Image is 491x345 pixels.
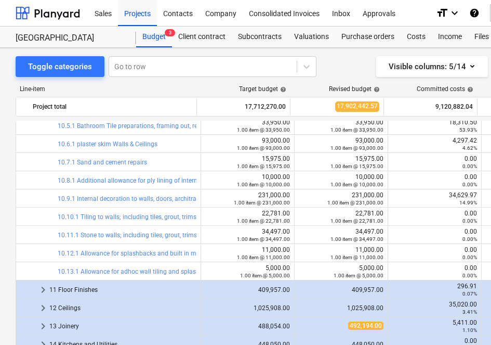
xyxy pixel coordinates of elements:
[165,29,175,36] span: 3
[240,273,290,278] small: 1.00 item @ 5,000.00
[392,210,477,224] div: 0.00
[299,137,383,151] div: 93,000.00
[376,56,488,77] button: Visible columns:5/14
[205,228,290,242] div: 34,497.00
[58,140,157,148] a: 10.6.1 plaster skim Walls & Ceilings
[237,236,290,242] small: 1.00 item @ 34,497.00
[392,264,477,279] div: 0.00
[205,210,290,224] div: 22,781.00
[205,323,290,330] div: 488,054.00
[205,286,290,293] div: 409,957.00
[49,318,196,335] div: 13 Joinery
[237,182,290,187] small: 1.00 item @ 10,000.00
[37,284,49,296] span: keyboard_arrow_right
[392,191,477,206] div: 34,629.97
[299,155,383,170] div: 15,975.00
[205,173,290,188] div: 10,000.00
[462,182,477,187] small: 0.00%
[205,119,290,133] div: 33,950.00
[462,236,477,242] small: 0.00%
[330,254,383,260] small: 1.00 item @ 11,000.00
[392,155,477,170] div: 0.00
[392,119,477,133] div: 18,310.50
[392,246,477,261] div: 0.00
[392,137,477,151] div: 4,297.42
[37,320,49,333] span: keyboard_arrow_right
[136,27,172,47] a: Budget3
[389,60,475,73] div: Visible columns : 5/14
[330,163,383,169] small: 1.00 item @ 15,975.00
[299,304,383,312] div: 1,025,908.00
[205,246,290,261] div: 11,000.00
[239,85,286,93] div: Target budget
[299,173,383,188] div: 10,000.00
[205,155,290,170] div: 15,975.00
[37,302,49,314] span: keyboard_arrow_right
[436,7,448,19] i: format_size
[439,295,491,345] iframe: Chat Widget
[58,268,282,275] a: 10.13.1 Allowance for adhoc wall tiling and splashbacks to back of house areas
[392,301,477,315] div: 35,020.00
[392,228,477,242] div: 0.00
[299,119,383,133] div: 33,950.00
[201,98,286,115] div: 17,712,270.00
[417,85,473,93] div: Committed costs
[49,300,196,316] div: 12 Ceilings
[33,98,192,115] div: Project total
[392,283,477,297] div: 296.91
[205,264,290,279] div: 5,000.00
[172,27,232,47] div: Client contract
[462,273,477,278] small: 0.00%
[465,86,473,93] span: help
[432,27,468,47] a: Income
[330,127,383,133] small: 1.00 item @ 33,950.00
[459,200,477,206] small: 14.99%
[329,85,380,93] div: Revised budget
[392,173,477,188] div: 0.00
[371,86,380,93] span: help
[234,200,290,206] small: 1.00 item @ 231,000.00
[237,218,290,224] small: 1.00 item @ 22,781.00
[58,177,320,184] a: 10.8.1 Additional allowance for ply lining of internal stud walls to receive furniture and fittings
[469,7,480,19] i: Knowledge base
[330,145,383,151] small: 1.00 item @ 93,000.00
[327,200,383,206] small: 1.00 item @ 231,000.00
[401,27,432,47] a: Costs
[462,218,477,224] small: 0.00%
[334,273,383,278] small: 1.00 item @ 5,000.00
[58,213,227,221] a: 10.10.1 Tiling to walls; including tiles, grout, trims, labour etc
[237,254,290,260] small: 1.00 item @ 11,000.00
[49,282,196,298] div: 11 Floor Finishes
[16,56,104,77] button: Toggle categories
[335,27,401,47] div: Purchase orders
[462,163,477,169] small: 0.00%
[58,232,228,239] a: 10.11.1 Stone to walls; including tiles, grout, trims, labour etc
[205,304,290,312] div: 1,025,908.00
[388,98,473,115] div: 9,120,882.04
[299,228,383,242] div: 34,497.00
[448,7,461,19] i: keyboard_arrow_down
[330,236,383,242] small: 1.00 item @ 34,497.00
[232,27,288,47] a: Subcontracts
[58,159,147,166] a: 10.7.1 Sand and cement repairs
[28,60,92,73] div: Toggle categories
[299,286,383,293] div: 409,957.00
[237,163,290,169] small: 1.00 item @ 15,975.00
[278,86,286,93] span: help
[330,218,383,224] small: 1.00 item @ 22,781.00
[16,85,197,93] div: Line-item
[288,27,335,47] a: Valuations
[462,254,477,260] small: 0.00%
[58,250,211,257] a: 10.12.1 Allowance for splashbacks and built in mirrors
[462,291,477,297] small: 0.07%
[205,191,290,206] div: 231,000.00
[237,145,290,151] small: 1.00 item @ 93,000.00
[299,264,383,279] div: 5,000.00
[205,137,290,151] div: 93,000.00
[58,122,266,130] a: 10.5.1 Bathroom Tile preparations, framing out, recess and ceilings details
